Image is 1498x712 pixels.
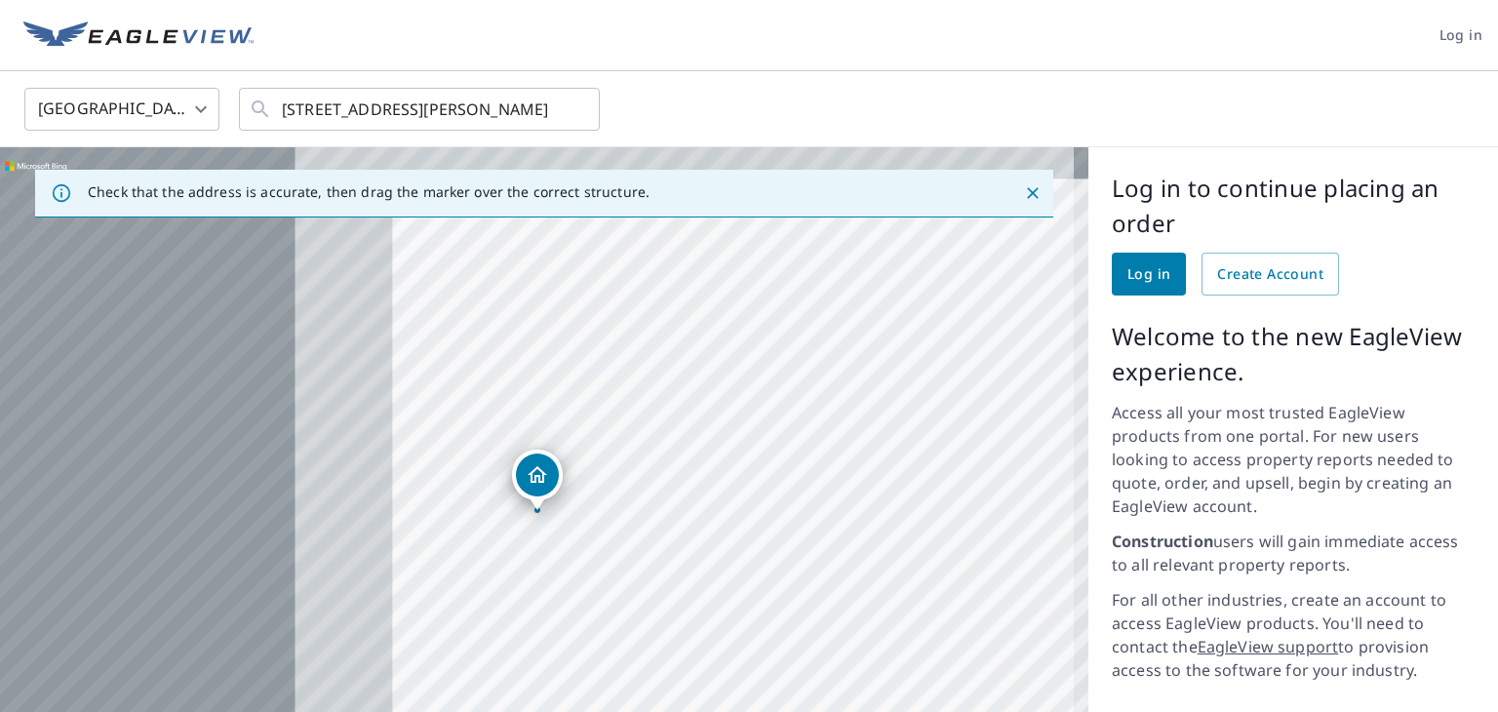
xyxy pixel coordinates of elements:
[1020,180,1045,206] button: Close
[282,82,560,137] input: Search by address or latitude-longitude
[1202,253,1339,296] a: Create Account
[1112,171,1475,241] p: Log in to continue placing an order
[1112,588,1475,682] p: For all other industries, create an account to access EagleView products. You'll need to contact ...
[512,450,563,510] div: Dropped pin, building 1, Residential property, 9 Morello Cir Windsor, CT 06095
[1112,530,1475,576] p: users will gain immediate access to all relevant property reports.
[1217,262,1323,287] span: Create Account
[1112,401,1475,518] p: Access all your most trusted EagleView products from one portal. For new users looking to access ...
[23,21,254,51] img: EV Logo
[1198,636,1339,657] a: EagleView support
[1127,262,1170,287] span: Log in
[1112,531,1213,552] strong: Construction
[1112,319,1475,389] p: Welcome to the new EagleView experience.
[1439,23,1482,48] span: Log in
[24,82,219,137] div: [GEOGRAPHIC_DATA]
[1112,253,1186,296] a: Log in
[88,183,650,201] p: Check that the address is accurate, then drag the marker over the correct structure.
